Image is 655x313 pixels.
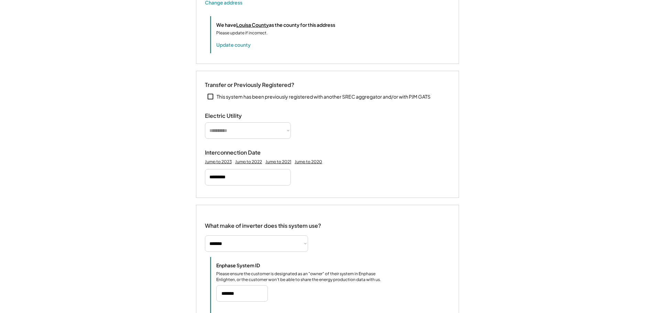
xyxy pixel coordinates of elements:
u: Louisa County [236,22,269,28]
div: Please update if incorrect. [216,30,268,36]
div: We have as the county for this address [216,21,335,29]
div: Jump to 2021 [265,159,291,165]
div: Electric Utility [205,112,274,120]
div: Jump to 2020 [295,159,322,165]
div: Jump to 2023 [205,159,232,165]
div: Enphase System ID [216,262,285,268]
div: Jump to 2022 [235,159,262,165]
div: Please ensure the customer is designated as an "owner" of their system in Enphase Enlighten, or t... [216,271,388,283]
div: Transfer or Previously Registered? [205,81,294,89]
div: This system has been previously registered with another SREC aggregator and/or with PJM GATS [217,93,430,100]
div: What make of inverter does this system use? [205,215,321,231]
div: Interconnection Date [205,149,274,156]
button: Update county [216,41,251,48]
